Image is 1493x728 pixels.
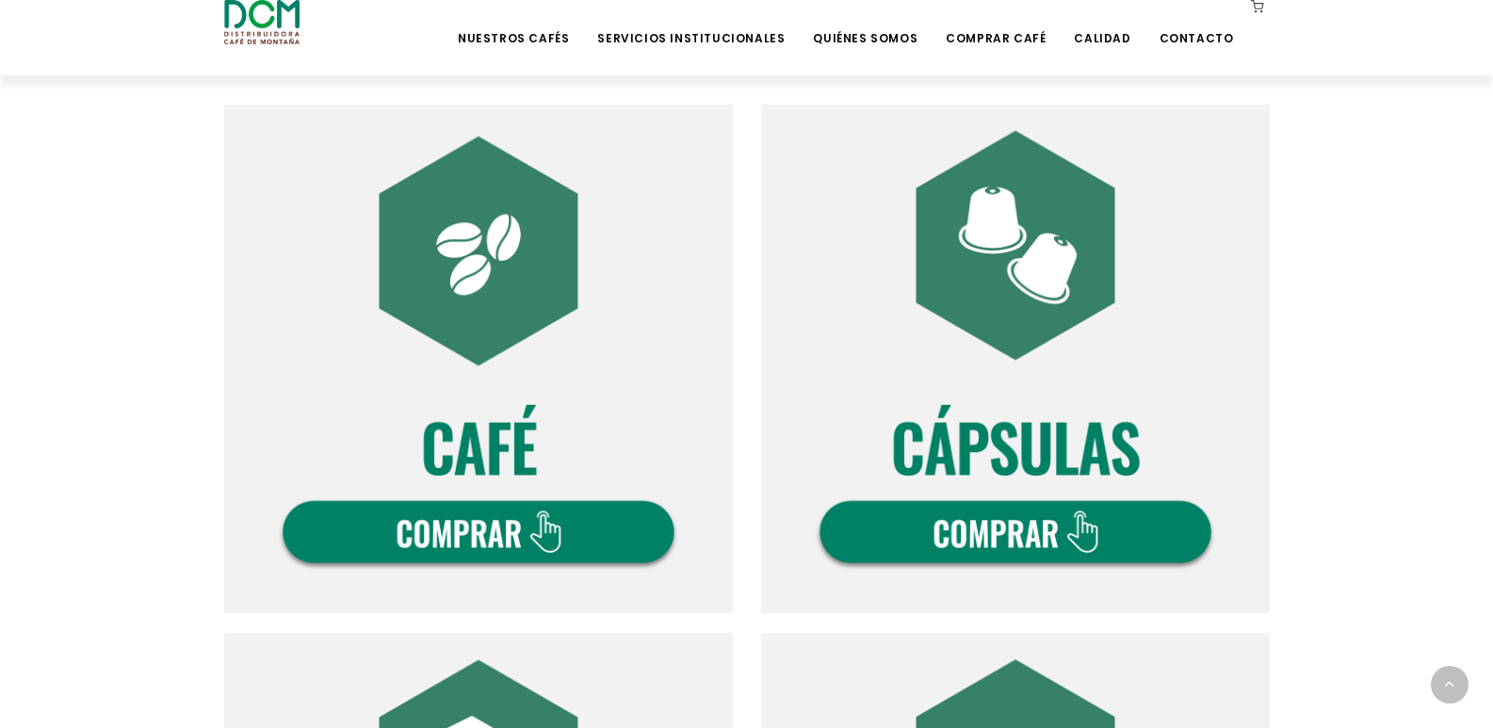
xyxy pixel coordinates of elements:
[446,2,580,46] a: Nuestros Cafés
[1063,2,1142,46] a: Calidad
[934,2,1057,46] a: Comprar Café
[802,2,929,46] a: Quiénes Somos
[1148,2,1245,46] a: Contacto
[586,2,796,46] a: Servicios Institucionales
[761,105,1270,613] img: DCM-WEB-BOT-COMPRA-V2024-02.png
[224,105,733,613] img: DCM-WEB-BOT-COMPRA-V2024-01.png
